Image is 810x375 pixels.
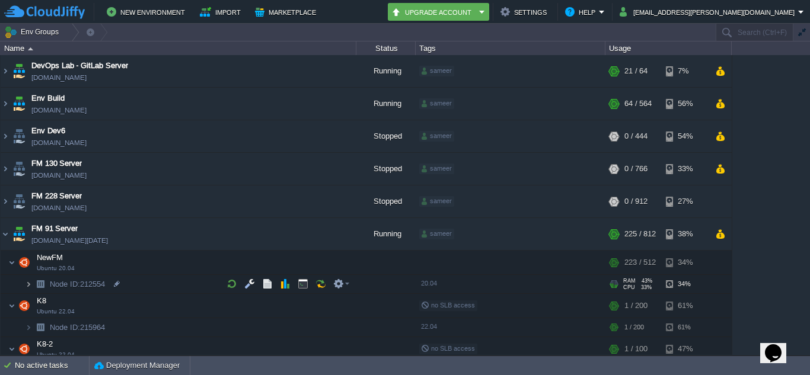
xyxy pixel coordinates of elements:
[36,296,48,306] span: K8
[666,55,704,87] div: 7%
[31,137,87,149] span: [DOMAIN_NAME]
[624,318,644,336] div: 1 / 200
[419,131,454,142] div: sameer
[666,337,704,361] div: 47%
[49,279,107,289] span: 212554
[666,251,704,274] div: 34%
[624,185,648,217] div: 0 / 912
[49,279,107,289] a: Node ID:212554
[16,337,33,361] img: AMDAwAAAACH5BAEAAAAALAAAAAABAAEAAAICRAEAOw==
[31,190,82,202] a: FM 228 Server
[50,323,80,332] span: Node ID:
[624,153,648,185] div: 0 / 766
[419,164,454,174] div: sameer
[11,88,27,120] img: AMDAwAAAACH5BAEAAAAALAAAAAABAAEAAAICRAEAOw==
[4,24,63,40] button: Env Groups
[356,218,416,250] div: Running
[1,41,356,55] div: Name
[36,296,48,305] a: K8Ubuntu 22.04
[107,5,189,19] button: New Environment
[624,294,648,318] div: 1 / 200
[37,265,75,272] span: Ubuntu 20.04
[624,120,648,152] div: 0 / 444
[255,5,320,19] button: Marketplace
[31,60,128,72] a: DevOps Lab - GitLab Server
[640,278,652,284] span: 43%
[28,47,33,50] img: AMDAwAAAACH5BAEAAAAALAAAAAABAAEAAAICRAEAOw==
[419,196,454,207] div: sameer
[624,55,648,87] div: 21 / 64
[666,275,704,293] div: 34%
[31,92,65,104] a: Env Build
[25,318,32,336] img: AMDAwAAAACH5BAEAAAAALAAAAAABAAEAAAICRAEAOw==
[419,98,454,109] div: sameer
[36,339,55,349] span: K8-2
[31,125,65,137] a: Env Dev6
[421,323,437,330] span: 22.04
[32,318,49,336] img: AMDAwAAAACH5BAEAAAAALAAAAAABAAEAAAICRAEAOw==
[49,322,107,332] a: Node ID:215964
[49,322,107,332] span: 215964
[31,104,87,116] span: [DOMAIN_NAME]
[760,328,798,363] iframe: chat widget
[1,185,10,217] img: AMDAwAAAACH5BAEAAAAALAAAAAABAAEAAAICRAEAOw==
[31,235,108,246] span: [DOMAIN_NAME][DATE]
[36,252,65,262] span: NewFM
[666,88,704,120] div: 56%
[31,202,87,214] span: [DOMAIN_NAME]
[8,294,15,318] img: AMDAwAAAACH5BAEAAAAALAAAAAABAAEAAAICRAEAOw==
[11,185,27,217] img: AMDAwAAAACH5BAEAAAAALAAAAAABAAEAAAICRAEAOw==
[623,278,636,284] span: RAM
[421,302,475,309] span: no SLB access
[94,360,180,371] button: Deployment Manager
[419,229,454,239] div: sameer
[565,5,599,19] button: Help
[623,284,635,290] span: CPU
[1,88,10,120] img: AMDAwAAAACH5BAEAAAAALAAAAAABAAEAAAICRAEAOw==
[31,169,87,181] span: [DOMAIN_NAME]
[356,55,416,87] div: Running
[624,251,656,274] div: 223 / 512
[416,41,605,55] div: Tags
[1,153,10,185] img: AMDAwAAAACH5BAEAAAAALAAAAAABAAEAAAICRAEAOw==
[36,339,55,348] a: K8-2Ubuntu 22.04
[8,337,15,361] img: AMDAwAAAACH5BAEAAAAALAAAAAABAAEAAAICRAEAOw==
[666,294,704,318] div: 61%
[624,218,656,250] div: 225 / 812
[624,337,648,361] div: 1 / 100
[31,72,87,84] a: [DOMAIN_NAME]
[666,218,704,250] div: 38%
[16,294,33,318] img: AMDAwAAAACH5BAEAAAAALAAAAAABAAEAAAICRAEAOw==
[8,251,15,274] img: AMDAwAAAACH5BAEAAAAALAAAAAABAAEAAAICRAEAOw==
[666,318,704,336] div: 61%
[11,120,27,152] img: AMDAwAAAACH5BAEAAAAALAAAAAABAAEAAAICRAEAOw==
[1,218,10,250] img: AMDAwAAAACH5BAEAAAAALAAAAAABAAEAAAICRAEAOw==
[25,275,32,293] img: AMDAwAAAACH5BAEAAAAALAAAAAABAAEAAAICRAEAOw==
[31,158,82,169] span: FM 130 Server
[356,88,416,120] div: Running
[624,88,652,120] div: 64 / 564
[15,356,89,375] div: No active tasks
[356,153,416,185] div: Stopped
[50,280,80,289] span: Node ID:
[1,120,10,152] img: AMDAwAAAACH5BAEAAAAALAAAAAABAAEAAAICRAEAOw==
[37,308,75,315] span: Ubuntu 22.04
[11,153,27,185] img: AMDAwAAAACH5BAEAAAAALAAAAAABAAEAAAICRAEAOw==
[640,284,652,290] span: 33%
[606,41,731,55] div: Usage
[37,351,75,358] span: Ubuntu 22.04
[31,223,78,235] a: FM 91 Server
[356,185,416,217] div: Stopped
[200,5,244,19] button: Import
[500,5,550,19] button: Settings
[11,55,27,87] img: AMDAwAAAACH5BAEAAAAALAAAAAABAAEAAAICRAEAOw==
[666,153,704,185] div: 33%
[356,120,416,152] div: Stopped
[419,66,454,76] div: sameer
[391,5,476,19] button: Upgrade Account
